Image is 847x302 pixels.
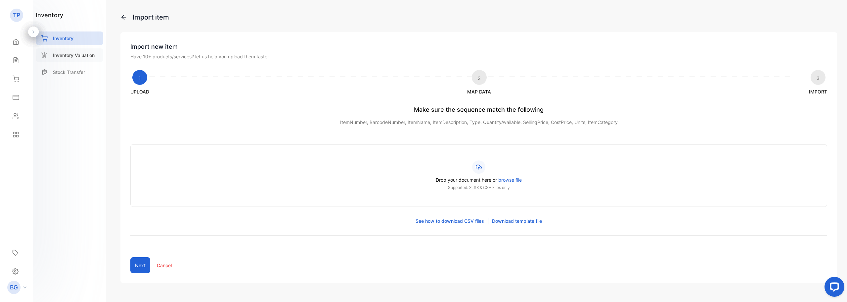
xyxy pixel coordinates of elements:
p: TP [13,11,20,20]
a: Stock Transfer [36,65,103,79]
a: Inventory [36,31,103,45]
p: See how to download CSV files [416,217,484,224]
button: 1 [139,75,141,82]
p: Stock Transfer [53,69,85,76]
iframe: LiveChat chat widget [819,274,847,302]
p: Have 10+ products/services? let us help you upload them faster [130,53,827,60]
p: Import item [120,12,837,22]
span: UPLOAD [130,88,149,95]
p: Supported: XLSX & CSV Files only [147,185,811,191]
p: ItemNumber, BarcodeNumber, ItemName, ItemDescription, Type, QuantityAvailable, SellingPrice, Cost... [130,119,827,126]
button: 2 [478,75,480,82]
h1: inventory [36,11,63,20]
p: Make sure the sequence match the following [130,105,827,114]
span: browse file [498,177,522,183]
a: Download template file [492,217,542,224]
button: Next [130,257,150,273]
span: Drop your document here or [436,177,497,183]
span: MAP DATA [467,88,491,95]
p: Inventory Valuation [53,52,95,59]
button: 3 [817,75,820,82]
p: Cancel [157,262,172,269]
p: Import new item [130,42,827,51]
span: IMPORT [809,88,827,95]
p: BG [10,283,18,292]
p: Inventory [53,35,73,42]
a: Inventory Valuation [36,48,103,62]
